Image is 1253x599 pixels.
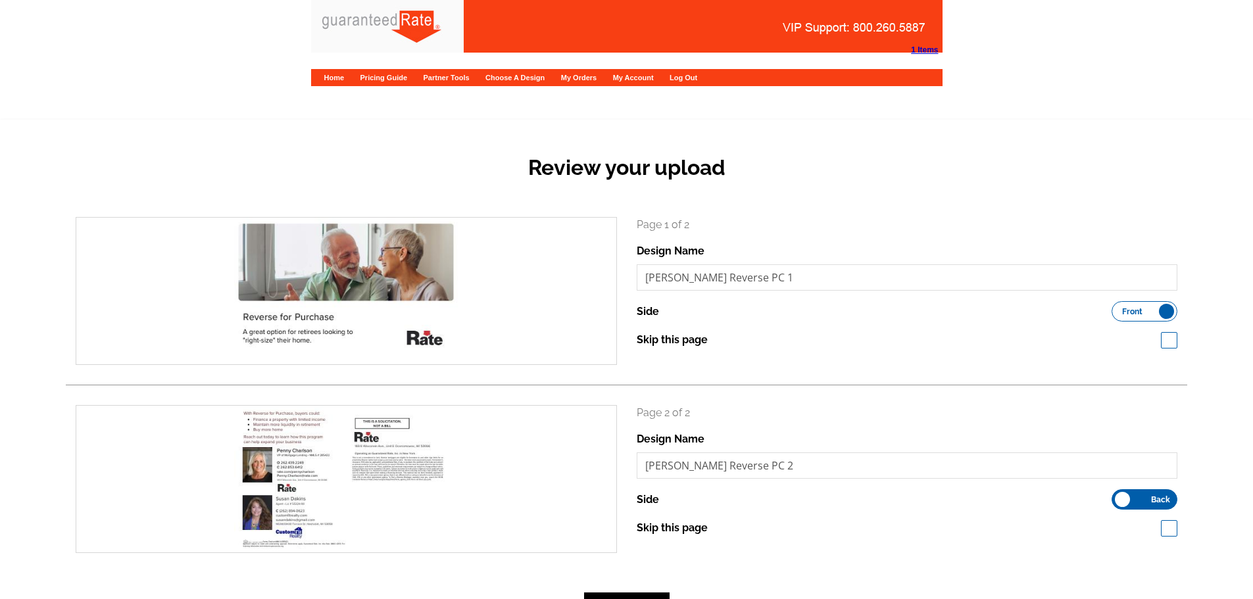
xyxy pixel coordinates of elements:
a: My Account [613,74,654,82]
a: Home [324,74,345,82]
a: Log Out [670,74,697,82]
label: Side [637,492,659,508]
label: Skip this page [637,332,708,348]
input: File Name [637,452,1178,479]
p: Page 1 of 2 [637,217,1178,233]
span: Front [1122,308,1142,315]
p: Page 2 of 2 [637,405,1178,421]
a: My Orders [561,74,597,82]
a: Pricing Guide [360,74,408,82]
label: Skip this page [637,520,708,536]
h2: Review your upload [66,155,1187,180]
a: Partner Tools [423,74,469,82]
label: Design Name [637,243,704,259]
label: Design Name [637,431,704,447]
span: Back [1151,496,1170,503]
a: Choose A Design [485,74,545,82]
strong: 1 Items [911,45,938,55]
label: Side [637,304,659,320]
input: File Name [637,264,1178,291]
